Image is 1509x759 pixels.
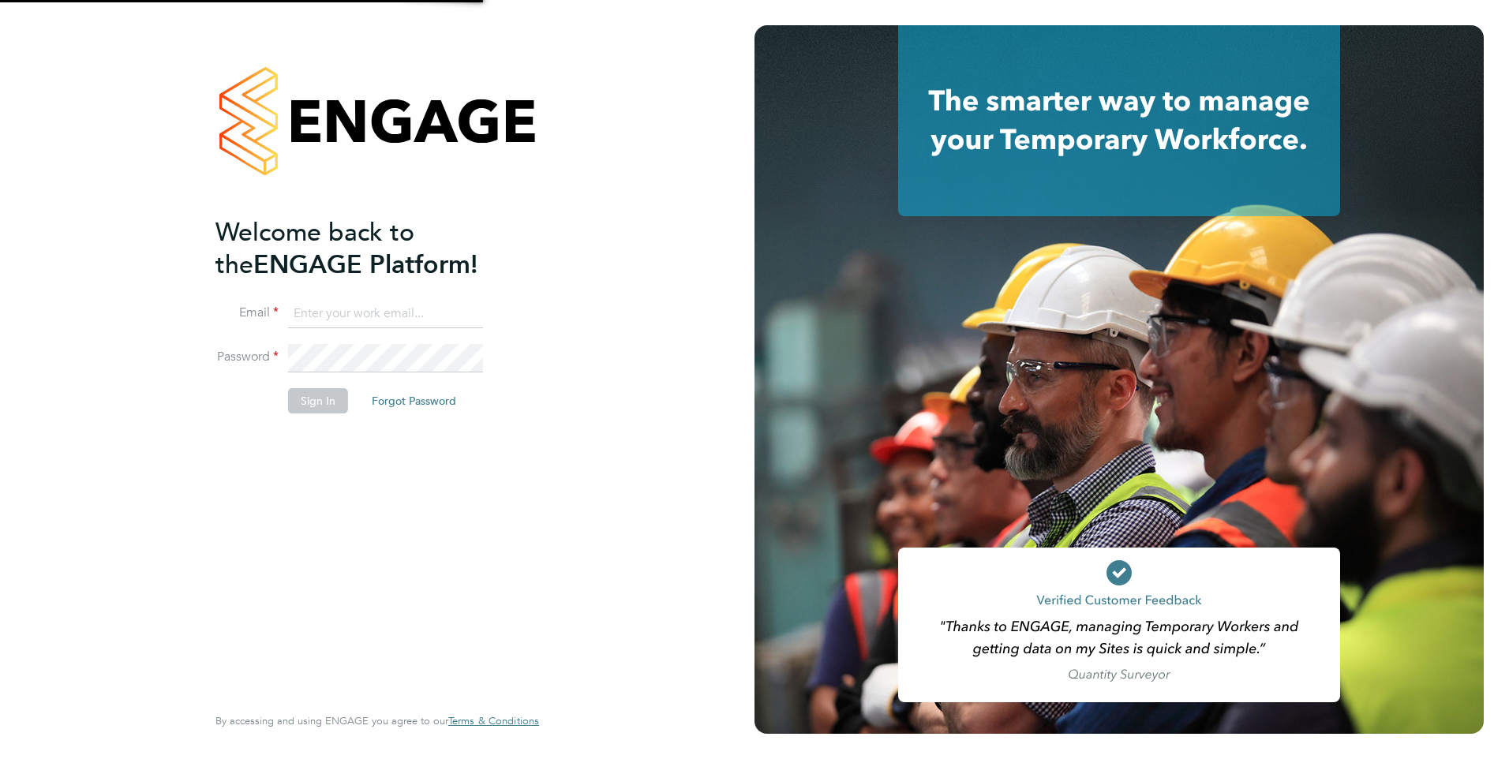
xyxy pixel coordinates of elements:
span: Terms & Conditions [448,714,539,727]
span: Welcome back to the [215,217,414,280]
label: Password [215,349,279,365]
button: Sign In [288,388,348,413]
a: Terms & Conditions [448,715,539,727]
label: Email [215,305,279,321]
input: Enter your work email... [288,300,483,328]
h2: ENGAGE Platform! [215,216,523,281]
span: By accessing and using ENGAGE you agree to our [215,714,539,727]
button: Forgot Password [359,388,469,413]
